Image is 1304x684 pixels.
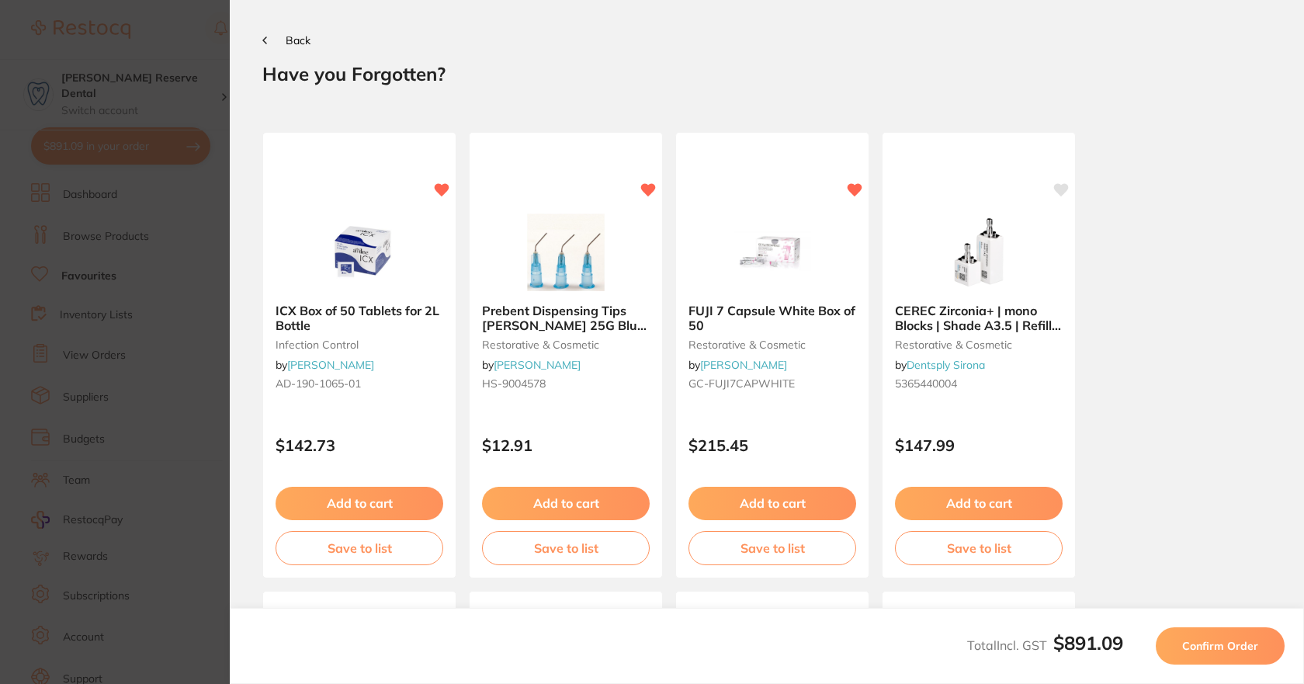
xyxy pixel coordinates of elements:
a: [PERSON_NAME] [494,358,581,372]
button: Add to cart [276,487,443,519]
span: by [482,358,581,372]
small: GC-FUJI7CAPWHITE [688,377,856,390]
small: HS-9004578 [482,377,650,390]
span: by [895,358,985,372]
a: [PERSON_NAME] [287,358,374,372]
button: Save to list [895,531,1063,565]
small: restorative & cosmetic [895,339,1063,351]
p: $12.91 [482,436,650,454]
small: infection control [276,339,443,351]
button: Confirm Order [1156,627,1285,665]
img: Prebent Dispensing Tips HENRY SCHEIN 25G Blue 100 pack [515,214,616,291]
button: Save to list [482,531,650,565]
b: ICX Box of 50 Tablets for 2L Bottle [276,304,443,332]
button: Save to list [688,531,856,565]
a: [PERSON_NAME] [700,358,787,372]
button: Back [262,34,310,47]
small: restorative & cosmetic [688,339,856,351]
small: restorative & cosmetic [482,339,650,351]
b: FUJI 7 Capsule White Box of 50 [688,304,856,332]
img: CEREC Zirconia+ | mono Blocks | Shade A3.5 | Refill of 3 [928,214,1029,291]
img: ICX Box of 50 Tablets for 2L Bottle [309,214,410,291]
button: Add to cart [895,487,1063,519]
span: Confirm Order [1182,639,1258,653]
b: CEREC Zirconia+ | mono Blocks | Shade A3.5 | Refill of 3 [895,304,1063,332]
button: Add to cart [688,487,856,519]
p: $215.45 [688,436,856,454]
button: Save to list [276,531,443,565]
b: Prebent Dispensing Tips HENRY SCHEIN 25G Blue 100 pack [482,304,650,332]
span: by [688,358,787,372]
button: Add to cart [482,487,650,519]
h2: Have you Forgotten? [262,62,1271,85]
p: $142.73 [276,436,443,454]
a: Dentsply Sirona [907,358,985,372]
small: 5365440004 [895,377,1063,390]
b: $891.09 [1053,631,1123,654]
span: Total Incl. GST [967,637,1123,653]
img: FUJI 7 Capsule White Box of 50 [722,214,823,291]
small: AD-190-1065-01 [276,377,443,390]
span: by [276,358,374,372]
span: Back [286,33,310,47]
p: $147.99 [895,436,1063,454]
